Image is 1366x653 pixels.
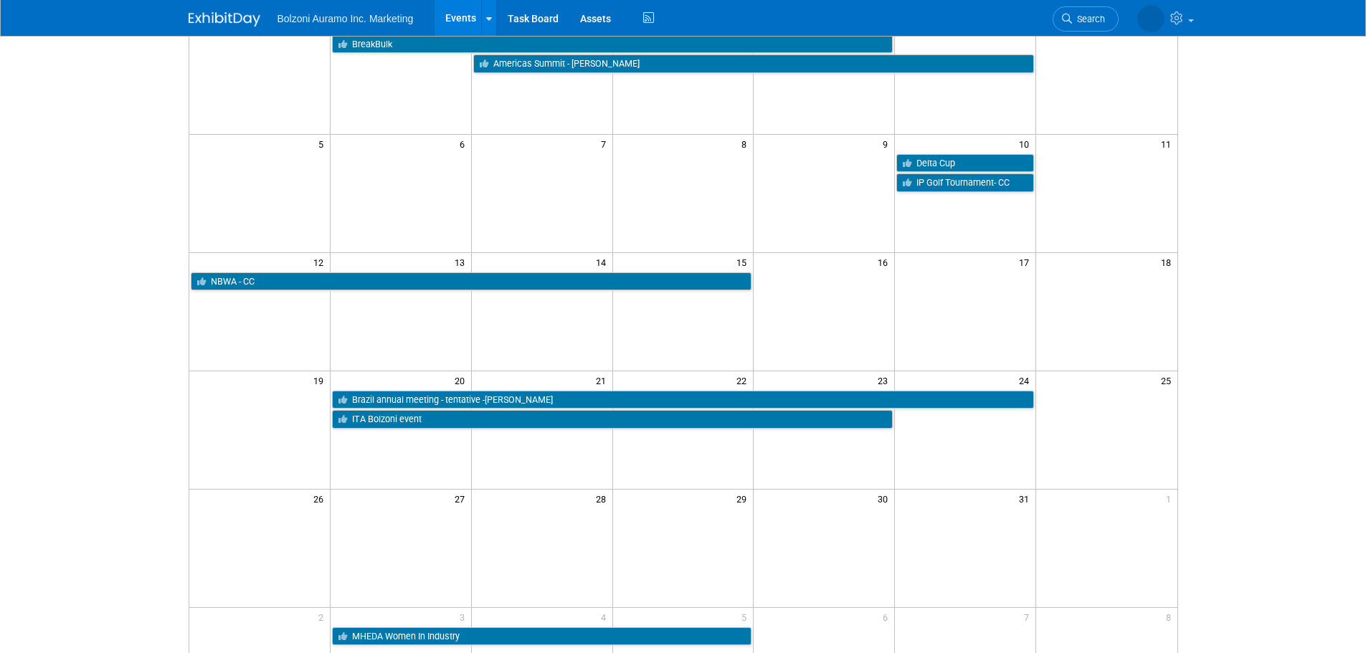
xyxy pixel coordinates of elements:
span: 18 [1159,253,1177,271]
span: 22 [735,371,753,389]
span: 19 [312,371,330,389]
a: Americas Summit - [PERSON_NAME] [473,54,1034,73]
span: 17 [1018,253,1035,271]
span: 1 [1165,490,1177,507]
span: 12 [312,253,330,271]
span: 7 [599,135,612,153]
span: 4 [599,608,612,626]
a: ITA Bolzoni event [332,410,893,429]
span: 2 [317,608,330,626]
span: 15 [735,253,753,271]
span: 8 [740,135,753,153]
img: ExhibitDay [189,12,260,27]
span: 9 [881,135,894,153]
span: 13 [453,253,471,271]
span: 24 [1018,371,1035,389]
a: MHEDA Women In Industry [332,627,752,646]
span: 16 [876,253,894,271]
span: 11 [1159,135,1177,153]
a: NBWA - CC [191,272,752,291]
span: 10 [1018,135,1035,153]
span: 21 [594,371,612,389]
span: 28 [594,490,612,507]
span: 6 [458,135,471,153]
span: 5 [317,135,330,153]
span: 23 [876,371,894,389]
span: 29 [735,490,753,507]
span: 25 [1159,371,1177,389]
a: BreakBulk [332,35,893,54]
a: Search [1053,6,1119,32]
span: 6 [881,608,894,626]
span: 3 [458,608,471,626]
span: 20 [453,371,471,389]
a: IP Golf Tournament- CC [896,173,1034,192]
img: Casey Coats [1137,5,1165,32]
span: 14 [594,253,612,271]
span: 8 [1165,608,1177,626]
span: 31 [1018,490,1035,507]
a: Brazil annual meeting - tentative -[PERSON_NAME] [332,391,1034,409]
span: Search [1072,14,1105,24]
a: Delta Cup [896,154,1034,173]
span: 5 [740,608,753,626]
span: 7 [1023,608,1035,626]
span: 26 [312,490,330,507]
span: 27 [453,490,471,507]
span: 30 [876,490,894,507]
span: Bolzoni Auramo Inc. Marketing [278,13,414,24]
